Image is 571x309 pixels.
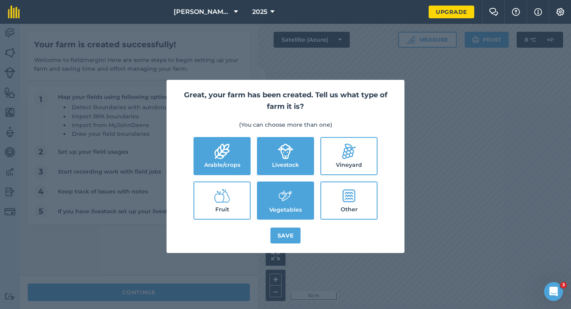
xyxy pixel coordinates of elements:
label: Fruit [194,182,250,219]
span: 3 [560,282,567,288]
label: Other [321,182,377,219]
img: A question mark icon [511,8,521,16]
label: Livestock [258,138,313,174]
span: 2025 [252,7,267,17]
a: Upgrade [429,6,474,18]
img: A cog icon [556,8,565,16]
label: Arable/crops [194,138,250,174]
button: Save [270,228,301,243]
h2: Great, your farm has been created. Tell us what type of farm it is? [176,89,395,112]
img: fieldmargin Logo [8,6,20,18]
img: Two speech bubbles overlapping with the left bubble in the forefront [489,8,498,16]
label: Vineyard [321,138,377,174]
iframe: Intercom live chat [544,282,563,301]
span: [PERSON_NAME] Farming Partnership [174,7,231,17]
img: svg+xml;base64,PHN2ZyB4bWxucz0iaHR0cDovL3d3dy53My5vcmcvMjAwMC9zdmciIHdpZHRoPSIxNyIgaGVpZ2h0PSIxNy... [534,7,542,17]
label: Vegetables [258,182,313,219]
p: (You can choose more than one) [176,120,395,129]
